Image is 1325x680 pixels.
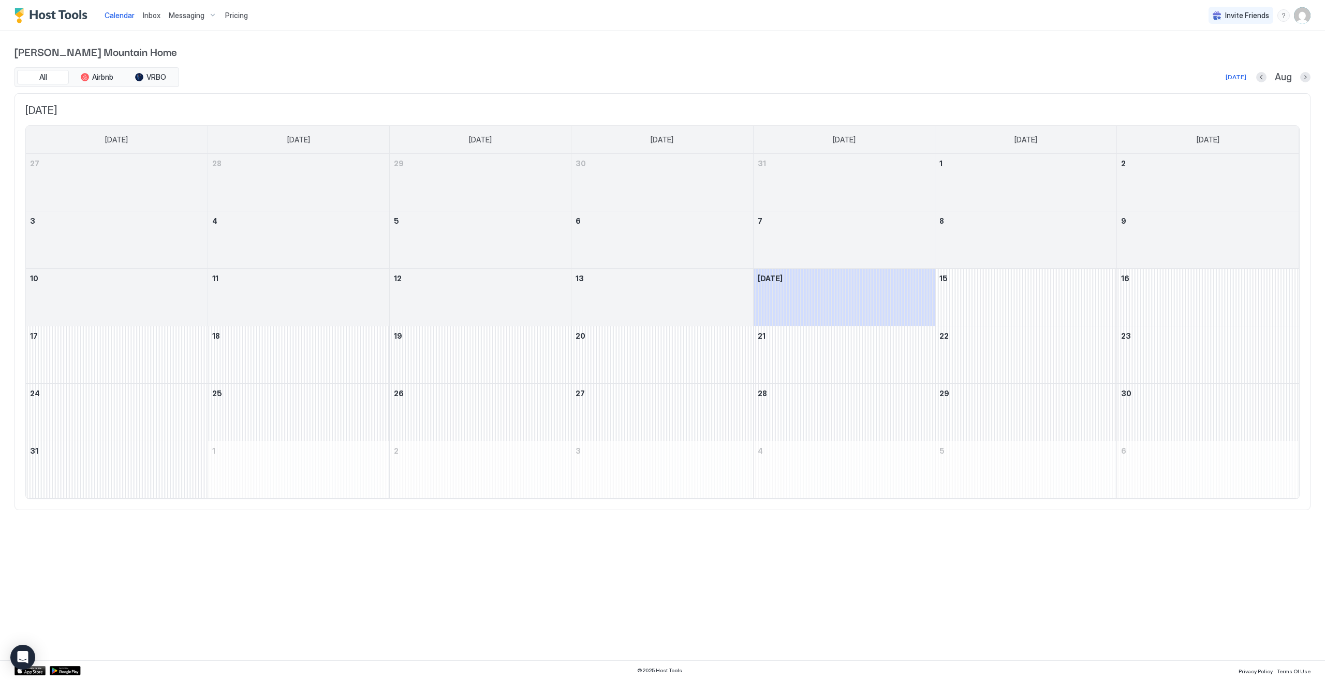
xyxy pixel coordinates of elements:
[758,274,783,283] span: [DATE]
[576,331,585,340] span: 20
[1117,384,1299,403] a: August 30, 2025
[1277,9,1290,22] div: menu
[39,73,47,82] span: All
[26,211,208,269] td: August 3, 2025
[1004,126,1048,154] a: Friday
[208,211,389,230] a: August 4, 2025
[105,135,128,144] span: [DATE]
[390,384,571,441] td: August 26, 2025
[935,269,1116,326] td: August 15, 2025
[571,154,753,173] a: July 30, 2025
[30,216,35,225] span: 3
[208,384,389,403] a: August 25, 2025
[651,135,673,144] span: [DATE]
[125,70,176,84] button: VRBO
[26,154,208,211] td: July 27, 2025
[212,274,218,283] span: 11
[169,11,204,20] span: Messaging
[390,384,571,403] a: August 26, 2025
[935,211,1116,269] td: August 8, 2025
[14,67,179,87] div: tab-group
[1121,389,1131,398] span: 30
[571,154,753,211] td: July 30, 2025
[939,216,944,225] span: 8
[939,446,945,455] span: 5
[640,126,684,154] a: Wednesday
[1117,211,1299,230] a: August 9, 2025
[30,274,38,283] span: 10
[208,269,389,326] td: August 11, 2025
[14,8,92,23] div: Host Tools Logo
[1121,446,1126,455] span: 6
[390,269,571,288] a: August 12, 2025
[571,326,753,384] td: August 20, 2025
[822,126,866,154] a: Thursday
[939,274,948,283] span: 15
[753,211,935,269] td: August 7, 2025
[571,269,753,326] td: August 13, 2025
[754,269,935,288] a: August 14, 2025
[212,389,222,398] span: 25
[939,331,949,340] span: 22
[1014,135,1037,144] span: [DATE]
[208,326,389,384] td: August 18, 2025
[1121,331,1131,340] span: 23
[939,389,949,398] span: 29
[758,331,765,340] span: 21
[1239,665,1273,676] a: Privacy Policy
[753,269,935,326] td: August 14, 2025
[935,384,1116,403] a: August 29, 2025
[758,389,767,398] span: 28
[1117,326,1299,345] a: August 23, 2025
[26,384,208,441] td: August 24, 2025
[1224,71,1248,83] button: [DATE]
[1117,441,1299,460] a: September 6, 2025
[758,216,762,225] span: 7
[26,154,208,173] a: July 27, 2025
[1225,11,1269,20] span: Invite Friends
[25,104,1300,117] span: [DATE]
[26,326,208,384] td: August 17, 2025
[143,11,160,20] span: Inbox
[1300,72,1311,82] button: Next month
[1239,668,1273,674] span: Privacy Policy
[390,269,571,326] td: August 12, 2025
[26,384,208,403] a: August 24, 2025
[758,159,766,168] span: 31
[394,159,404,168] span: 29
[26,269,208,326] td: August 10, 2025
[208,384,389,441] td: August 25, 2025
[208,211,389,269] td: August 4, 2025
[753,154,935,211] td: July 31, 2025
[105,10,135,21] a: Calendar
[1294,7,1311,24] div: User profile
[212,159,222,168] span: 28
[833,135,856,144] span: [DATE]
[1117,269,1299,288] a: August 16, 2025
[390,441,571,499] td: September 2, 2025
[1117,326,1299,384] td: August 23, 2025
[935,211,1116,230] a: August 8, 2025
[394,446,399,455] span: 2
[935,441,1116,499] td: September 5, 2025
[754,154,935,173] a: July 31, 2025
[1117,384,1299,441] td: August 30, 2025
[105,11,135,20] span: Calendar
[390,154,571,211] td: July 29, 2025
[637,667,682,674] span: © 2025 Host Tools
[30,446,38,455] span: 31
[753,441,935,499] td: September 4, 2025
[14,666,46,675] a: App Store
[30,389,40,398] span: 24
[935,269,1116,288] a: August 15, 2025
[208,441,389,460] a: September 1, 2025
[26,326,208,345] a: August 17, 2025
[26,441,208,460] a: August 31, 2025
[394,331,402,340] span: 19
[208,269,389,288] a: August 11, 2025
[576,446,581,455] span: 3
[390,211,571,269] td: August 5, 2025
[935,326,1116,384] td: August 22, 2025
[390,441,571,460] a: September 2, 2025
[50,666,81,675] div: Google Play Store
